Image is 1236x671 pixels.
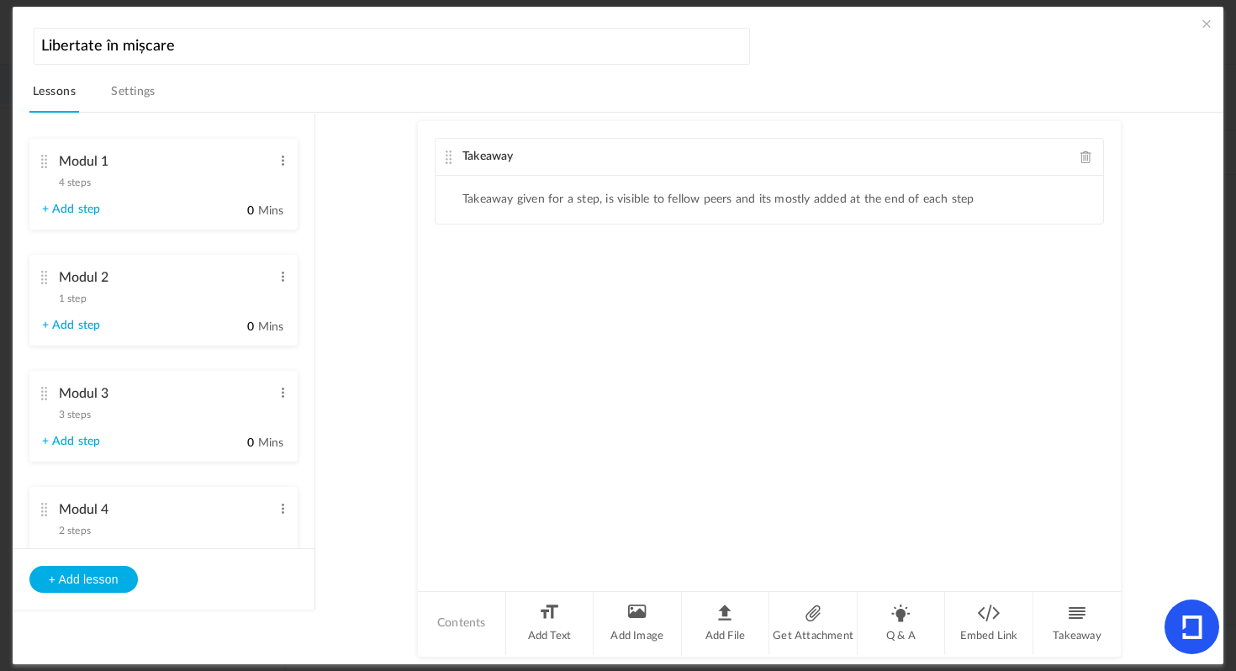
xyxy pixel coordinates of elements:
span: Takeaway [462,151,514,162]
span: Mins [258,321,284,333]
span: Mins [258,205,284,217]
li: Takeaway [1033,592,1121,655]
li: Q & A [858,592,946,655]
a: Lessons [29,81,79,113]
span: 3 steps [59,409,91,420]
li: Takeaway given for a step, is visible to fellow peers and its mostly added at the end of each step [462,193,975,207]
a: + Add step [42,203,101,217]
a: + Add step [42,319,101,333]
li: Add Text [506,592,594,655]
a: + Add step [42,435,101,449]
li: Get Attachment [769,592,858,655]
li: Add File [682,592,770,655]
a: Settings [108,81,159,113]
span: 4 steps [59,177,91,188]
li: Embed Link [945,592,1033,655]
input: Mins [213,320,255,335]
li: Add Image [594,592,682,655]
button: + Add lesson [29,566,138,593]
li: Contents [418,592,506,655]
input: Mins [213,203,255,219]
span: 2 steps [59,526,91,536]
span: Mins [258,437,284,449]
span: 1 step [59,293,87,304]
input: Mins [213,436,255,452]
